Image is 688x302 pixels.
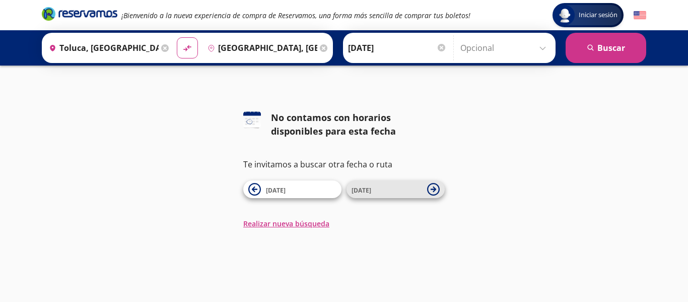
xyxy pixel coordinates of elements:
p: Te invitamos a buscar otra fecha o ruta [243,158,445,170]
span: [DATE] [352,186,371,195]
span: Iniciar sesión [575,10,622,20]
input: Opcional [460,35,551,61]
input: Buscar Origen [45,35,159,61]
input: Buscar Destino [203,35,317,61]
div: No contamos con horarios disponibles para esta fecha [271,111,445,138]
input: Elegir Fecha [348,35,447,61]
em: ¡Bienvenido a la nueva experiencia de compra de Reservamos, una forma más sencilla de comprar tus... [121,11,470,20]
button: [DATE] [347,180,445,198]
a: Brand Logo [42,6,117,24]
i: Brand Logo [42,6,117,21]
button: Realizar nueva búsqueda [243,218,329,229]
button: English [634,9,646,22]
button: [DATE] [243,180,341,198]
span: [DATE] [266,186,286,195]
button: Buscar [566,33,646,63]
